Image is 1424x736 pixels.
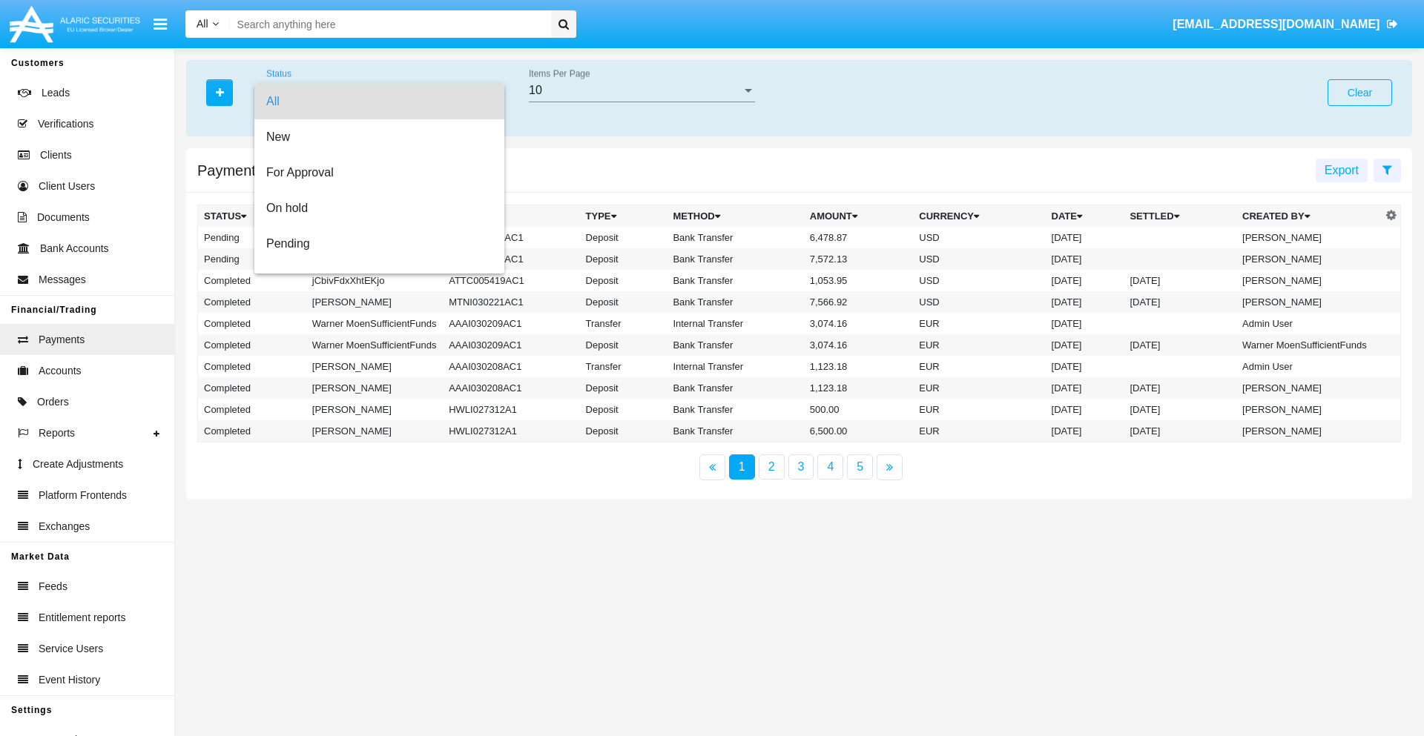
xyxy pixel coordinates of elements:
span: New [266,119,492,155]
span: On hold [266,190,492,226]
span: For Approval [266,155,492,190]
span: All [266,84,492,119]
span: Pending [266,226,492,262]
span: Rejected [266,262,492,297]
